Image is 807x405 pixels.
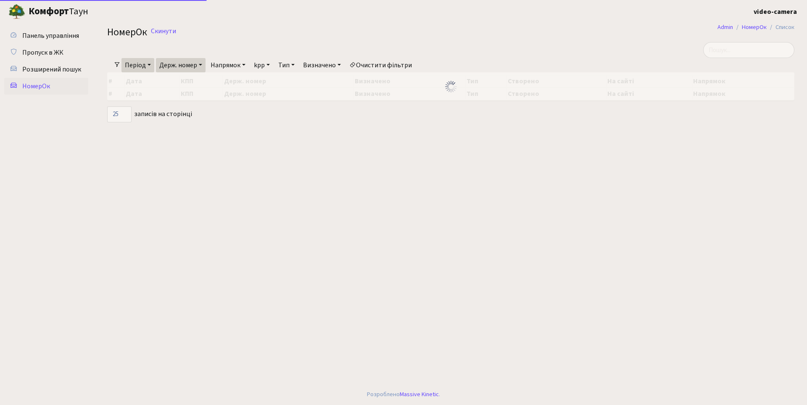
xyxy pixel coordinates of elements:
[754,7,797,16] b: video-camera
[156,58,206,72] a: Держ. номер
[444,80,458,93] img: Обробка...
[300,58,344,72] a: Визначено
[8,3,25,20] img: logo.png
[346,58,415,72] a: Очистити фільтри
[151,27,176,35] a: Скинути
[4,27,88,44] a: Панель управління
[251,58,273,72] a: kpp
[121,58,154,72] a: Період
[105,5,126,19] button: Переключити навігацію
[29,5,88,19] span: Таун
[22,31,79,40] span: Панель управління
[107,106,192,122] label: записів на сторінці
[742,23,767,32] a: НомерОк
[22,48,63,57] span: Пропуск в ЖК
[29,5,69,18] b: Комфорт
[207,58,249,72] a: Напрямок
[4,61,88,78] a: Розширений пошук
[275,58,298,72] a: Тип
[22,82,50,91] span: НомерОк
[4,44,88,61] a: Пропуск в ЖК
[107,25,147,40] span: НомерОк
[767,23,794,32] li: Список
[367,390,440,399] div: Розроблено .
[22,65,81,74] span: Розширений пошук
[4,78,88,95] a: НомерОк
[717,23,733,32] a: Admin
[703,42,794,58] input: Пошук...
[705,19,807,36] nav: breadcrumb
[107,106,132,122] select: записів на сторінці
[400,390,439,399] a: Massive Kinetic
[754,7,797,17] a: video-camera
